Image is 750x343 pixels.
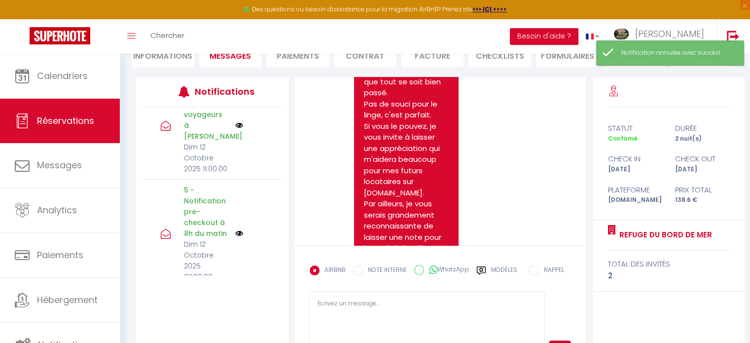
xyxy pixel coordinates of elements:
div: [DATE] [669,165,736,174]
div: check out [669,153,736,165]
div: total des invités [607,258,729,270]
div: statut [601,122,669,134]
span: Chercher [150,30,184,40]
div: 2 nuit(s) [669,134,736,144]
label: NOTE INTERNE [363,266,407,276]
p: Dim 12 Octobre 2025 11:00:00 [184,142,229,174]
img: logout [727,30,739,42]
p: 5 - Notification pre-checkout à 8h du matin [184,185,229,239]
div: check in [601,153,669,165]
span: Calendriers [37,70,88,82]
li: CHECKLISTS [468,43,531,67]
span: [PERSON_NAME] [635,28,704,40]
li: Facture [401,43,464,67]
a: Chercher [143,19,192,54]
div: Prix total [669,184,736,196]
li: Paiements [266,43,329,67]
a: >>> ICI <<<< [472,5,507,13]
div: 2 [607,270,729,282]
span: Analytics [37,204,77,216]
label: Modèles [491,266,517,283]
div: Plateforme [601,184,669,196]
h3: Notifications [195,80,253,103]
li: Informations [132,43,194,67]
div: [DOMAIN_NAME] [601,195,669,205]
img: Super Booking [30,27,90,44]
li: FORMULAIRES [536,43,599,67]
p: 6 - Notification départ voyageurs à [PERSON_NAME] [184,76,229,142]
span: Réservations [37,114,94,127]
div: [DATE] [601,165,669,174]
img: NO IMAGE [235,121,243,129]
a: Refuge du Bord de Mer [615,229,712,241]
div: Notification annulée avec succès! [621,48,734,58]
span: Paiements [37,249,83,261]
label: RAPPEL [538,266,564,276]
span: Messages [210,50,251,62]
img: NO IMAGE [235,229,243,237]
div: durée [669,122,736,134]
button: Besoin d'aide ? [510,28,578,45]
li: Contrat [334,43,396,67]
span: Hébergement [37,294,98,306]
label: AIRBNB [320,266,346,276]
span: Messages [37,159,82,171]
p: Dim 12 Octobre 2025 07:00:00 [184,239,229,282]
span: Confirmé [607,134,637,143]
div: 138.6 € [669,195,736,205]
label: WhatsApp [424,265,469,276]
img: ... [614,29,629,40]
a: ... [PERSON_NAME] [607,19,716,54]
